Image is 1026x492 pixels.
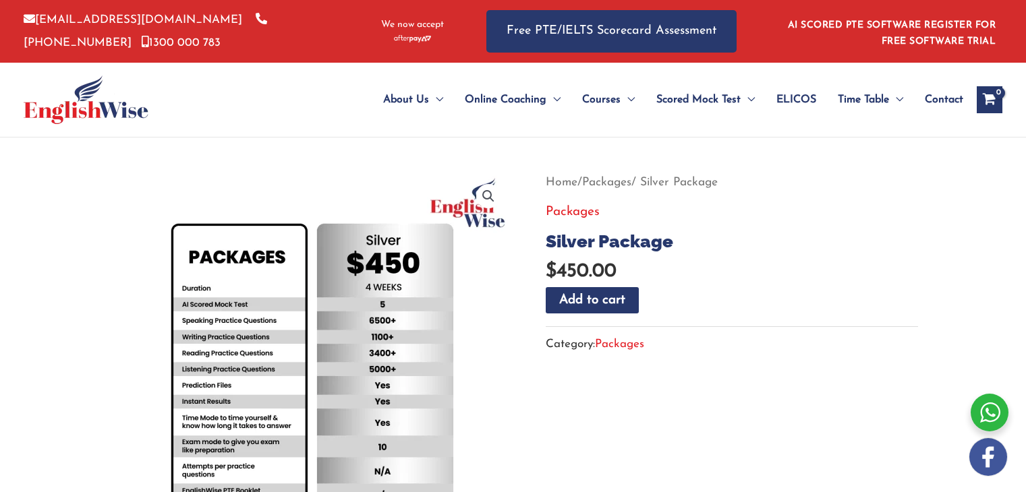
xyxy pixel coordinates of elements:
[838,76,889,123] span: Time Table
[969,438,1007,476] img: white-facebook.png
[582,76,621,123] span: Courses
[546,262,617,281] bdi: 450.00
[381,18,444,32] span: We now accept
[571,76,646,123] a: CoursesMenu Toggle
[646,76,766,123] a: Scored Mock TestMenu Toggle
[546,231,918,252] h1: Silver Package
[776,76,816,123] span: ELICOS
[465,76,546,123] span: Online Coaching
[24,14,267,48] a: [PHONE_NUMBER]
[394,35,431,42] img: Afterpay-Logo
[766,76,827,123] a: ELICOS
[546,76,561,123] span: Menu Toggle
[429,76,443,123] span: Menu Toggle
[24,75,148,124] img: cropped-ew-logo
[656,76,741,123] span: Scored Mock Test
[546,262,557,281] span: $
[977,86,1002,113] a: View Shopping Cart, empty
[142,37,221,49] a: 1300 000 783
[546,333,644,355] span: Category:
[788,20,996,47] a: AI SCORED PTE SOFTWARE REGISTER FOR FREE SOFTWARE TRIAL
[914,76,963,123] a: Contact
[595,338,644,350] a: Packages
[546,177,577,188] a: Home
[454,76,571,123] a: Online CoachingMenu Toggle
[546,287,639,313] button: Add to cart
[780,9,1002,53] aside: Header Widget 1
[24,14,242,26] a: [EMAIL_ADDRESS][DOMAIN_NAME]
[476,184,501,208] a: View full-screen image gallery
[486,10,737,53] a: Free PTE/IELTS Scorecard Assessment
[827,76,914,123] a: Time TableMenu Toggle
[741,76,755,123] span: Menu Toggle
[372,76,454,123] a: About UsMenu Toggle
[351,76,963,123] nav: Site Navigation: Main Menu
[546,171,918,193] nav: Breadcrumb
[889,76,903,123] span: Menu Toggle
[621,76,635,123] span: Menu Toggle
[383,76,429,123] span: About Us
[925,76,963,123] span: Contact
[546,206,600,218] a: Packages
[582,177,631,188] a: Packages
